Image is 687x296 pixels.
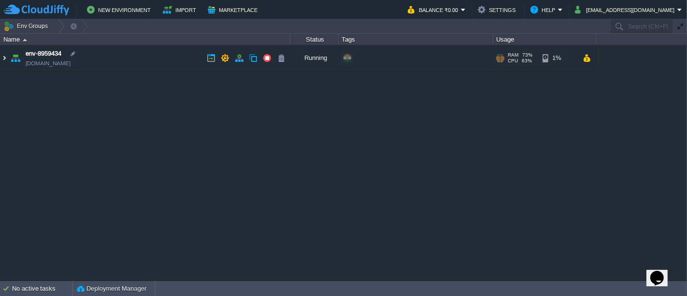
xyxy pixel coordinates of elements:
button: [EMAIL_ADDRESS][DOMAIN_NAME] [575,4,677,15]
span: 63% [522,58,532,64]
button: Env Groups [3,19,51,33]
div: Tags [339,34,493,45]
img: AMDAwAAAACH5BAEAAAAALAAAAAABAAEAAAICRAEAOw== [23,39,27,41]
div: Usage [494,34,596,45]
button: Settings [478,4,518,15]
button: New Environment [87,4,154,15]
button: Import [163,4,199,15]
div: Name [1,34,290,45]
a: [DOMAIN_NAME] [26,59,71,68]
button: Balance ₹0.00 [408,4,461,15]
button: Help [530,4,558,15]
div: Running [290,45,339,71]
span: 73% [522,52,532,58]
a: env-8959434 [26,49,61,59]
img: CloudJiffy [3,4,69,16]
button: Deployment Manager [77,284,146,294]
img: AMDAwAAAACH5BAEAAAAALAAAAAABAAEAAAICRAEAOw== [9,45,22,71]
span: CPU [508,58,518,64]
iframe: chat widget [646,257,677,286]
div: 1% [543,45,574,71]
span: RAM [508,52,518,58]
img: AMDAwAAAACH5BAEAAAAALAAAAAABAAEAAAICRAEAOw== [0,45,8,71]
div: Status [291,34,338,45]
button: Marketplace [208,4,260,15]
